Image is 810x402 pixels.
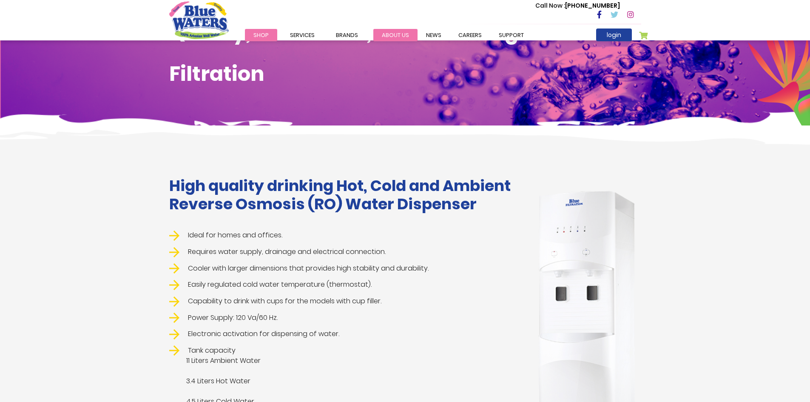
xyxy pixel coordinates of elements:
span: 3.4 Liters Hot Water [169,376,520,386]
li: Capability to drink with cups for the models with cup filler. [169,296,520,307]
h1: Quality, Functional, Great Tasting [169,20,641,45]
li: Ideal for homes and offices. [169,230,520,241]
li: Power Supply: 120 Va/60 Hz. [169,313,520,323]
span: Call Now : [535,1,565,10]
a: store logo [169,1,229,39]
h1: Filtration [169,62,641,86]
li: Electronic activation for dispensing of water. [169,329,520,339]
h1: High quality drinking Hot, Cold and Ambient Reverse Osmosis (RO) Water Dispenser [169,177,520,213]
span: Shop [253,31,269,39]
li: Easily regulated cold water temperature (thermostat). [169,279,520,290]
li: Cooler with larger dimensions that provides high stability and durability. [169,263,520,274]
a: News [418,29,450,41]
a: careers [450,29,490,41]
span: Brands [336,31,358,39]
a: support [490,29,532,41]
li: Requires water supply, drainage and electrical connection. [169,247,520,257]
span: 11 Liters Ambient Water [169,356,520,366]
a: about us [373,29,418,41]
a: login [596,29,632,41]
span: Services [290,31,315,39]
p: [PHONE_NUMBER] [535,1,620,10]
